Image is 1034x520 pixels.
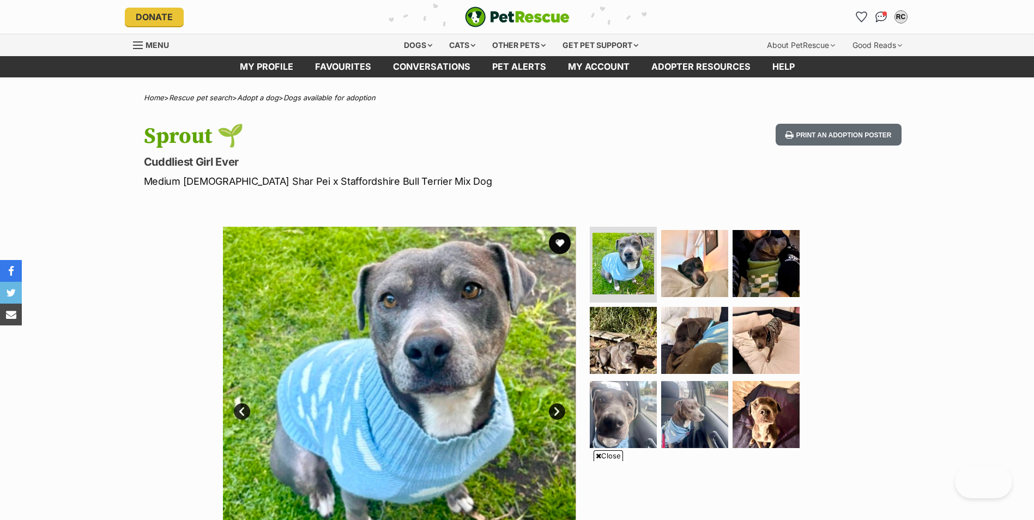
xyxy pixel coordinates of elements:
[875,11,887,22] img: chat-41dd97257d64d25036548639549fe6c8038ab92f7586957e7f3b1b290dea8141.svg
[485,34,553,56] div: Other pets
[481,56,557,77] a: Pet alerts
[146,40,169,50] span: Menu
[133,34,177,54] a: Menu
[382,56,481,77] a: conversations
[761,56,806,77] a: Help
[873,8,890,26] a: Conversations
[396,34,440,56] div: Dogs
[590,381,657,448] img: Photo of Sprout 🌱
[661,307,728,374] img: Photo of Sprout 🌱
[555,34,646,56] div: Get pet support
[144,93,164,102] a: Home
[776,124,901,146] button: Print an adoption poster
[169,93,232,102] a: Rescue pet search
[442,34,483,56] div: Cats
[557,56,640,77] a: My account
[661,230,728,297] img: Photo of Sprout 🌱
[304,56,382,77] a: Favourites
[144,124,605,149] h1: Sprout 🌱
[234,403,250,420] a: Prev
[733,381,800,448] img: Photo of Sprout 🌱
[592,233,654,294] img: Photo of Sprout 🌱
[853,8,870,26] a: Favourites
[661,381,728,448] img: Photo of Sprout 🌱
[590,307,657,374] img: Photo of Sprout 🌱
[229,56,304,77] a: My profile
[144,154,605,170] p: Cuddliest Girl Ever
[640,56,761,77] a: Adopter resources
[283,93,376,102] a: Dogs available for adoption
[594,450,623,461] span: Close
[845,34,910,56] div: Good Reads
[465,7,570,27] img: logo-e224e6f780fb5917bec1dbf3a21bbac754714ae5b6737aabdf751b685950b380.svg
[896,11,906,22] div: RC
[733,230,800,297] img: Photo of Sprout 🌱
[733,307,800,374] img: Photo of Sprout 🌱
[759,34,843,56] div: About PetRescue
[237,93,279,102] a: Adopt a dog
[117,94,918,102] div: > > >
[125,8,184,26] a: Donate
[144,174,605,189] p: Medium [DEMOGRAPHIC_DATA] Shar Pei x Staffordshire Bull Terrier Mix Dog
[465,7,570,27] a: PetRescue
[253,465,782,515] iframe: Advertisement
[955,465,1012,498] iframe: Help Scout Beacon - Open
[549,232,571,254] button: favourite
[549,403,565,420] a: Next
[892,8,910,26] button: My account
[853,8,910,26] ul: Account quick links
